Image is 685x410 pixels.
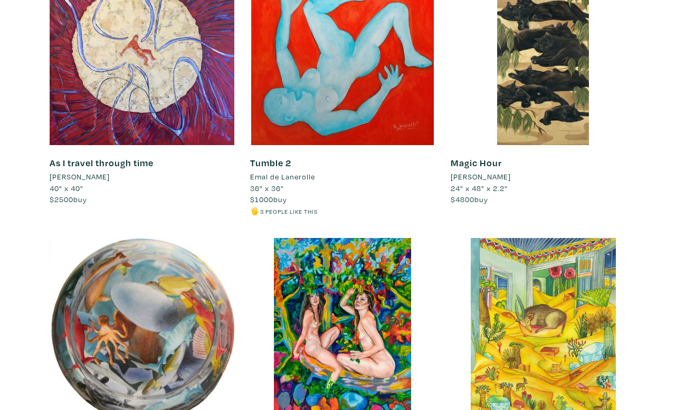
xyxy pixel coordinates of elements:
span: buy [250,194,287,204]
a: Magic Hour [451,157,502,169]
a: [PERSON_NAME] [50,171,234,183]
span: buy [451,194,488,204]
span: 24" x 48" x 2.2" [451,183,508,193]
li: Emal de Lanerolle [250,171,315,183]
span: $1000 [250,194,273,204]
li: [PERSON_NAME] [50,171,110,183]
span: $4800 [451,194,474,204]
span: 36" x 36" [250,183,284,193]
span: 40" x 40" [50,183,83,193]
li: 🖐️ [250,205,435,217]
a: Tumble 2 [250,157,291,169]
span: $2500 [50,194,73,204]
a: [PERSON_NAME] [451,171,635,183]
span: buy [50,194,87,204]
a: As I travel through time [50,157,154,169]
li: [PERSON_NAME] [451,171,511,183]
small: 3 people like this [260,207,318,215]
a: Emal de Lanerolle [250,171,435,183]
